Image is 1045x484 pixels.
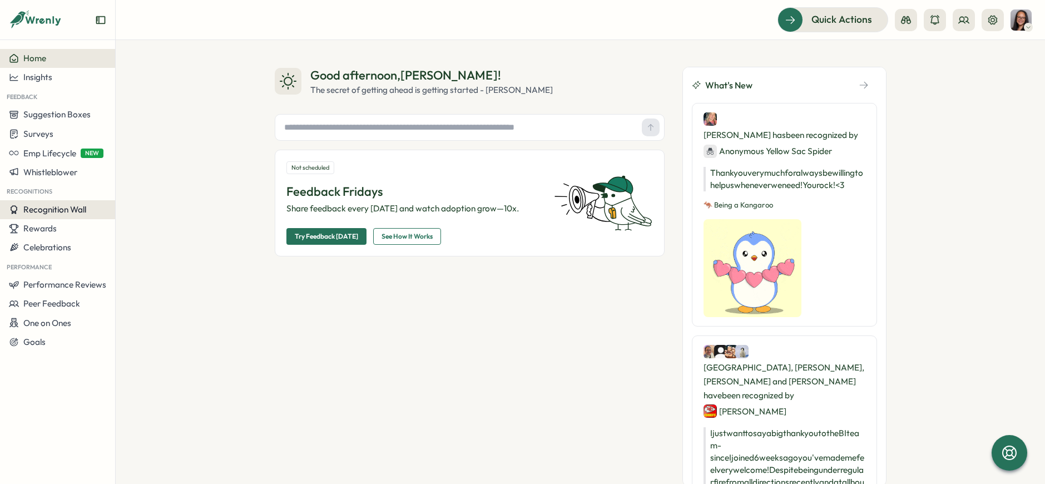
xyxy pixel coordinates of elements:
[704,144,832,158] div: Anonymous Yellow Sac Spider
[286,183,541,200] p: Feedback Fridays
[23,148,76,159] span: Emp Lifecycle
[23,337,46,347] span: Goals
[286,228,367,245] button: Try Feedback [DATE]
[725,345,738,358] img: Aljon Arpon
[23,72,52,82] span: Insights
[777,7,888,32] button: Quick Actions
[704,345,717,358] img: Jamaica Mercado
[23,53,46,63] span: Home
[714,345,727,358] img: Jonel Olemberio
[23,167,77,177] span: Whistleblower
[704,112,865,158] div: [PERSON_NAME] has been recognized by
[373,228,441,245] button: See How It Works
[705,78,752,92] span: What's New
[704,404,786,418] div: [PERSON_NAME]
[23,279,106,290] span: Performance Reviews
[704,200,865,210] p: 🦘 Being a Kangaroo
[81,149,103,158] span: NEW
[23,129,53,139] span: Surveys
[704,219,801,317] img: Recognition Image
[23,298,80,309] span: Peer Feedback
[704,112,717,126] img: Stephanie Daniels
[286,203,541,215] p: Share feedback every [DATE] and watch adoption grow—10x.
[310,67,553,84] div: Good afternoon , [PERSON_NAME] !
[23,204,86,215] span: Recognition Wall
[704,345,865,418] div: [GEOGRAPHIC_DATA], [PERSON_NAME], [PERSON_NAME] and [PERSON_NAME] have been recognized by
[23,242,71,253] span: Celebrations
[286,161,334,174] div: Not scheduled
[382,229,433,244] span: See How It Works
[23,223,57,234] span: Rewards
[23,109,91,120] span: Suggestion Boxes
[295,229,358,244] span: Try Feedback [DATE]
[704,167,865,191] p: Thank you very much for always be willing to help us whenever we need! You rock! <3
[704,404,717,418] img: Simon Barrass
[23,318,71,328] span: One on Ones
[95,14,106,26] button: Expand sidebar
[1011,9,1032,31] img: Natasha Whittaker
[735,345,749,358] img: Alec Lohr
[811,12,872,27] span: Quick Actions
[310,84,553,96] div: The secret of getting ahead is getting started - [PERSON_NAME]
